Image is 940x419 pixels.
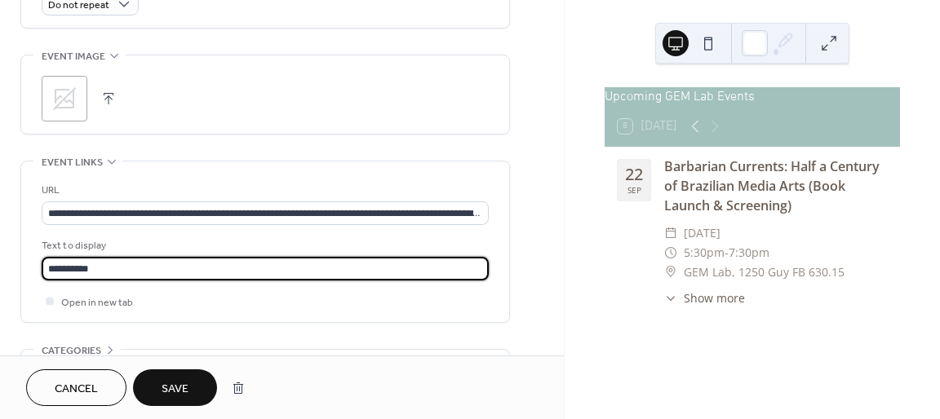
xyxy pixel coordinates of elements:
[664,157,887,215] div: Barbarian Currents: Half a Century of Brazilian Media Arts (Book Launch & Screening)
[42,76,87,121] div: ;
[729,243,769,262] span: 7:30pm
[664,262,677,282] div: ​
[42,48,105,65] span: Event image
[684,243,725,262] span: 5:30pm
[133,369,217,406] button: Save
[725,243,729,262] span: -
[26,369,126,406] button: Cancel
[42,342,101,359] span: Categories
[664,223,677,243] div: ​
[42,182,486,199] div: URL
[664,289,677,307] div: ​
[21,350,509,384] div: •••
[684,223,721,243] span: [DATE]
[162,381,188,398] span: Save
[61,294,133,311] span: Open in new tab
[605,87,900,107] div: Upcoming GEM Lab Events
[684,289,745,307] span: Show more
[625,166,643,183] div: 22
[42,237,486,254] div: Text to display
[42,154,103,171] span: Event links
[664,243,677,262] div: ​
[684,262,845,282] span: GEM Lab, 1250 Guy FB 630.15
[664,289,745,307] button: ​Show more
[55,381,98,398] span: Cancel
[627,186,641,194] div: Sep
